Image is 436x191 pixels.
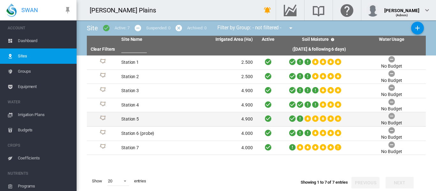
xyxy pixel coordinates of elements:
div: Active: 7 [115,25,130,31]
span: entries [132,176,149,187]
div: Site Id: 4253 [89,73,116,80]
md-icon: icon-pin [64,6,71,14]
td: 4.000 [187,141,255,155]
span: Irrigation Plans [18,107,71,122]
div: No Budget [381,63,402,70]
button: Add New Site, define start date [411,22,424,34]
div: No Budget [381,120,402,126]
img: SWAN-Landscape-Logo-Colour-drop.png [6,4,17,17]
span: Dashboard [18,33,71,48]
div: [PERSON_NAME] Plains [90,6,162,15]
span: CROPS [8,140,71,151]
th: Water Usage [357,36,426,43]
span: WATER [8,97,71,107]
md-icon: icon-menu-down [287,24,295,32]
img: profile.jpg [366,4,379,17]
button: icon-menu-down [284,22,297,34]
tr: Site Id: 4254 Station 3 4.900 No Budget [87,84,426,98]
button: Next [386,177,414,188]
span: Equipment [18,79,71,94]
td: 2.500 [187,70,255,84]
span: Show [89,176,105,187]
td: Station 2 [119,70,187,84]
div: No Budget [381,106,402,112]
th: Site Name [119,36,187,43]
tr: Site Id: 4255 Station 4 4.900 No Budget [87,98,426,113]
span: (Admin) [396,13,408,17]
md-icon: icon-help-circle [329,36,336,43]
div: No Budget [381,92,402,98]
td: 4.900 [187,112,255,126]
img: 1.svg [99,144,107,151]
div: 20 [108,179,112,183]
div: No Budget [381,134,402,141]
div: Filter by Group: - not filtered - [213,22,299,34]
td: Station 4 [119,98,187,112]
span: Showing 1 to 7 of 7 entries [301,180,348,185]
md-icon: icon-cancel [175,24,183,32]
td: Station 6 (probe) [119,127,187,141]
div: No Budget [381,149,402,155]
md-icon: Click here for help [339,6,355,14]
md-icon: Go to the Data Hub [282,6,298,14]
div: Site Id: 4254 [89,87,116,95]
img: 1.svg [99,115,107,123]
div: Site Id: 4252 [89,59,116,66]
span: Coefficients [18,151,71,166]
md-icon: icon-checkbox-marked-circle [102,24,110,32]
th: Active [255,36,281,43]
img: 1.svg [99,59,107,66]
md-icon: icon-plus [414,24,421,32]
button: Previous [351,177,380,188]
div: Site Id: 4257 [89,130,116,137]
a: Clear Filters [91,47,115,52]
img: 1.svg [99,101,107,109]
div: No Budget [381,77,402,84]
th: ([DATE] & following 6 days) [281,43,357,55]
span: Site [87,24,98,32]
span: SWAN [21,6,38,14]
md-icon: icon-bell-ring [264,6,271,14]
div: Suspended: 0 [146,25,170,31]
img: 1.svg [99,73,107,80]
tr: Site Id: 4257 Station 6 (probe) 4.000 No Budget [87,127,426,141]
img: 1.svg [99,87,107,95]
div: [PERSON_NAME] [384,5,419,11]
td: 2.500 [187,55,255,70]
td: 4.000 [187,127,255,141]
span: ACCOUNT [8,23,71,33]
md-icon: Search the knowledge base [311,6,326,14]
md-icon: icon-minus-circle [134,24,142,32]
tr: Site Id: 4252 Station 1 2.500 No Budget [87,55,426,70]
td: Station 1 [119,55,187,70]
span: Budgets [18,122,71,138]
td: 4.900 [187,98,255,112]
tr: Site Id: 4258 Station 7 4.000 No Budget [87,141,426,155]
div: Site Id: 4256 [89,115,116,123]
span: Groups [18,64,71,79]
button: icon-bell-ring [261,4,274,17]
tr: Site Id: 4253 Station 2 2.500 No Budget [87,70,426,84]
img: 1.svg [99,130,107,137]
span: Sites [18,48,71,64]
div: Archived: 0 [187,25,207,31]
td: Station 7 [119,141,187,155]
md-icon: icon-chevron-down [423,6,431,14]
td: Station 3 [119,84,187,98]
th: Soil Moisture [281,36,357,43]
tr: Site Id: 4256 Station 5 4.900 No Budget [87,112,426,127]
td: 4.900 [187,84,255,98]
td: Station 5 [119,112,187,126]
span: NUTRIENTS [8,168,71,179]
div: Site Id: 4258 [89,144,116,151]
th: Irrigated Area (Ha) [187,36,255,43]
div: Site Id: 4255 [89,101,116,109]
